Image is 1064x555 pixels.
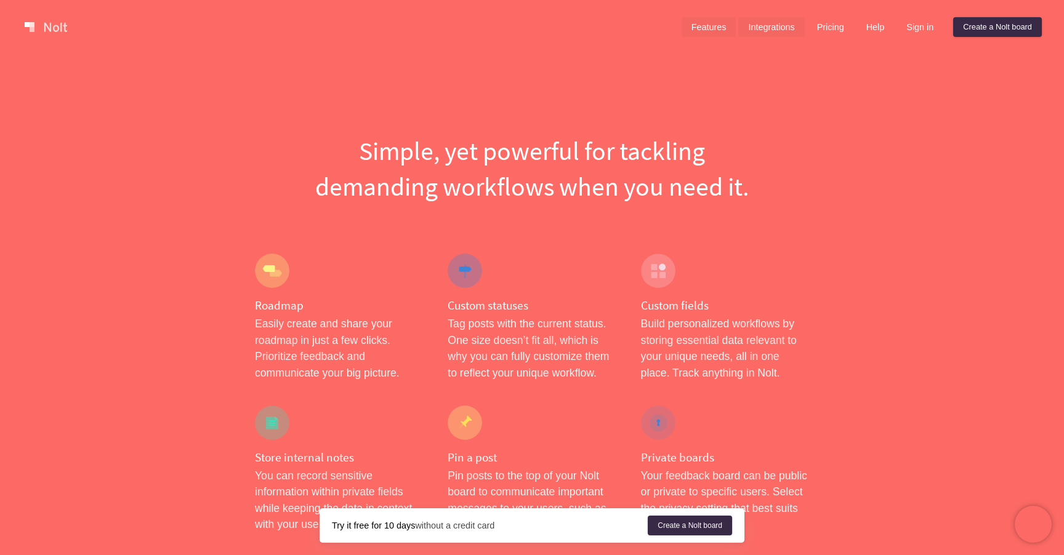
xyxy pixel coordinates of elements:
h4: Private boards [641,450,809,465]
p: Your feedback board can be public or private to specific users. Select the privacy setting that b... [641,468,809,533]
p: Easily create and share your roadmap in just a few clicks. Prioritize feedback and communicate yo... [255,316,423,381]
h1: Simple, yet powerful for tackling demanding workflows when you need it. [255,133,809,204]
a: Help [856,17,895,37]
p: You can record sensitive information within private fields while keeping the data in context with... [255,468,423,533]
a: Create a Nolt board [953,17,1042,37]
iframe: Chatra live chat [1015,506,1052,543]
h4: Roadmap [255,298,423,313]
a: Features [682,17,736,37]
h4: Custom statuses [448,298,616,313]
div: without a credit card [332,519,648,532]
a: Sign in [897,17,943,37]
p: Pin posts to the top of your Nolt board to communicate important messages to your users, such as ... [448,468,616,533]
h4: Custom fields [641,298,809,313]
p: Build personalized workflows by storing essential data relevant to your unique needs, all in one ... [641,316,809,381]
a: Create a Nolt board [648,516,732,535]
p: Tag posts with the current status. One size doesn’t fit all, which is why you can fully customize... [448,316,616,381]
h4: Pin a post [448,450,616,465]
a: Pricing [807,17,854,37]
a: Integrations [738,17,804,37]
strong: Try it free for 10 days [332,521,415,530]
h4: Store internal notes [255,450,423,465]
